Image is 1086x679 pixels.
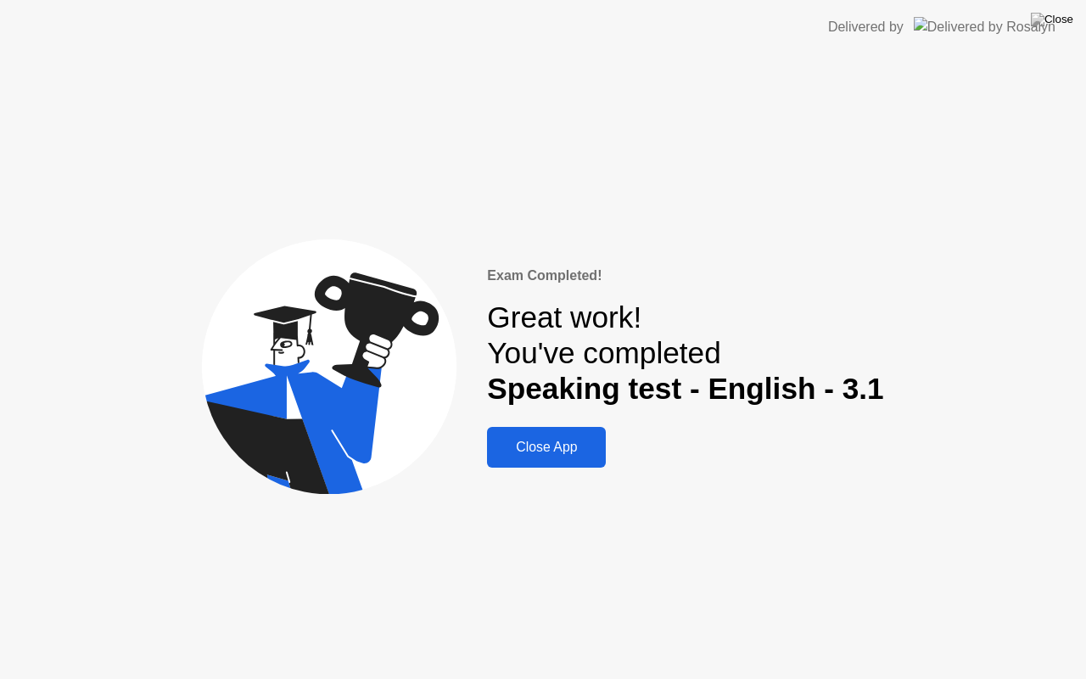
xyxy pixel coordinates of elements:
[487,372,883,405] b: Speaking test - English - 3.1
[914,17,1055,36] img: Delivered by Rosalyn
[492,440,601,455] div: Close App
[487,266,883,286] div: Exam Completed!
[487,300,883,407] div: Great work! You've completed
[828,17,904,37] div: Delivered by
[1031,13,1073,26] img: Close
[487,427,606,468] button: Close App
